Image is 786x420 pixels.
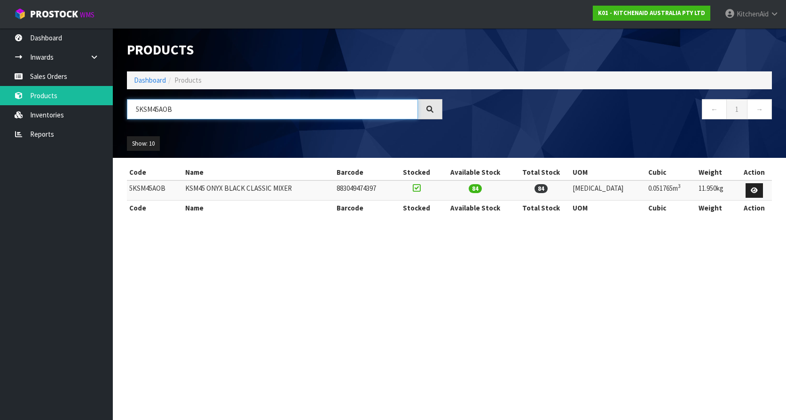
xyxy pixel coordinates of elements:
[726,99,747,119] a: 1
[183,180,335,201] td: KSM45 ONYX BLACK CLASSIC MIXER
[127,165,183,180] th: Code
[570,180,646,201] td: [MEDICAL_DATA]
[438,201,512,216] th: Available Stock
[183,201,335,216] th: Name
[696,180,737,201] td: 11.950kg
[512,165,570,180] th: Total Stock
[334,180,394,201] td: 883049474397
[183,165,335,180] th: Name
[646,201,697,216] th: Cubic
[334,165,394,180] th: Barcode
[334,201,394,216] th: Barcode
[456,99,772,122] nav: Page navigation
[570,165,646,180] th: UOM
[646,180,697,201] td: 0.051765m
[598,9,705,17] strong: K01 - KITCHENAID AUSTRALIA PTY LTD
[394,165,438,180] th: Stocked
[127,180,183,201] td: 5KSM45AOB
[134,76,166,85] a: Dashboard
[438,165,512,180] th: Available Stock
[747,99,772,119] a: →
[570,201,646,216] th: UOM
[127,42,442,57] h1: Products
[394,201,438,216] th: Stocked
[534,184,548,193] span: 84
[127,201,183,216] th: Code
[174,76,202,85] span: Products
[737,165,772,180] th: Action
[14,8,26,20] img: cube-alt.png
[737,201,772,216] th: Action
[30,8,78,20] span: ProStock
[127,136,160,151] button: Show: 10
[696,201,737,216] th: Weight
[737,9,769,18] span: KitchenAid
[127,99,418,119] input: Search products
[678,183,681,189] sup: 3
[512,201,570,216] th: Total Stock
[80,10,94,19] small: WMS
[469,184,482,193] span: 84
[702,99,727,119] a: ←
[696,165,737,180] th: Weight
[646,165,697,180] th: Cubic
